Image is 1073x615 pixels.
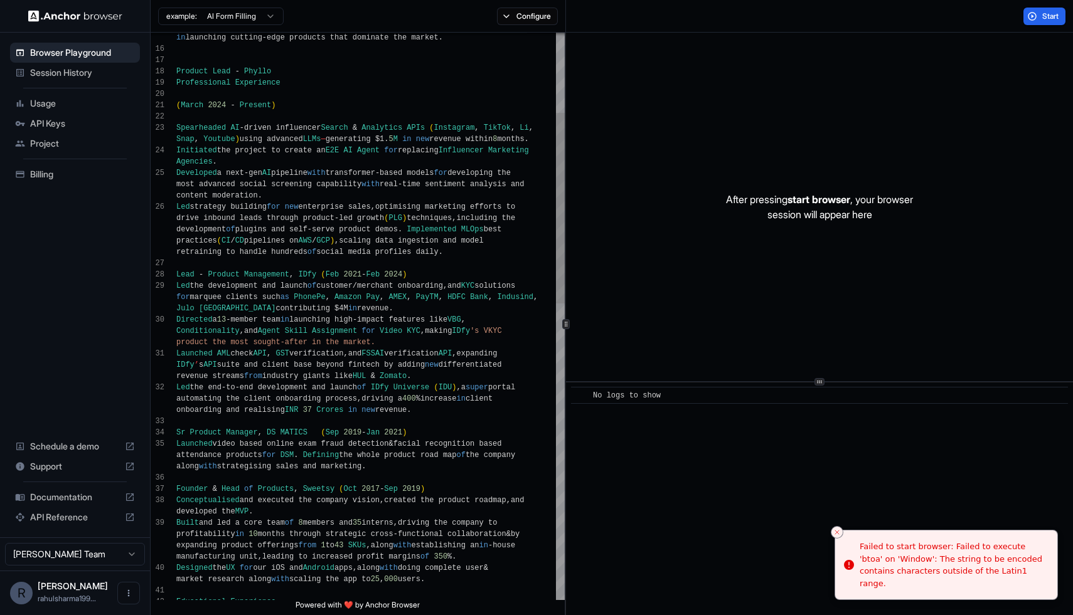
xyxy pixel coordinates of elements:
span: API [203,360,217,369]
span: ​ [577,389,584,402]
span: , [529,124,533,132]
span: GCP [316,236,330,245]
span: , [326,293,330,302]
span: / [353,281,357,290]
div: Session History [10,63,140,83]
span: techniques [407,214,452,223]
span: increase [420,394,457,403]
span: - [244,169,248,177]
span: from [244,372,262,381]
span: 's VKYC [470,327,501,335]
span: Led [176,281,190,290]
span: Product [208,270,239,279]
span: Product [176,67,208,76]
span: - [307,225,312,234]
span: 2024 [384,270,402,279]
span: - [240,124,244,132]
span: Zomato [380,372,407,381]
span: , [407,293,411,302]
span: differentiated [439,360,502,369]
span: & [353,124,357,132]
span: and [244,327,258,335]
div: 17 [151,55,164,66]
span: and [447,281,461,290]
span: API Keys [30,117,135,130]
span: for [361,327,375,335]
span: Bank [470,293,488,302]
span: Instagram [434,124,475,132]
span: led growth [339,214,384,223]
span: revenue streams [176,372,244,381]
span: months [497,135,524,144]
span: revenue within [429,135,493,144]
span: - [375,169,380,177]
span: Agencies [176,157,213,166]
span: . [388,304,393,313]
span: , [371,202,375,211]
span: Video [380,327,402,335]
span: development [176,225,226,234]
div: Browser Playground [10,43,140,63]
span: Support [30,460,120,473]
span: developing the [447,169,511,177]
span: - [361,270,366,279]
span: retraining to handle hundreds [176,248,307,256]
span: Li [520,124,528,132]
div: 31 [151,348,164,359]
span: March [181,101,203,110]
span: Lead [176,270,195,279]
span: verification [289,349,343,358]
span: ’ [195,360,199,369]
span: super [466,383,488,392]
div: 28 [151,269,164,280]
span: Marketing [488,146,529,155]
span: the end [190,383,222,392]
span: , [533,293,538,302]
span: making [425,327,452,335]
span: Present [240,101,271,110]
span: ( [384,214,388,223]
span: serve product demos [312,225,398,234]
div: Billing [10,164,140,184]
span: , [343,349,348,358]
span: Youtube [203,135,235,144]
span: 5 [389,135,393,144]
span: . [407,372,411,381]
span: , [488,293,493,302]
div: 20 [151,88,164,100]
span: replacing [398,146,439,155]
span: Universe [393,383,430,392]
span: Assignment [312,327,357,335]
span: , [452,214,456,223]
span: . [439,248,443,256]
span: scaling data ingestion and model [339,236,483,245]
span: using advanced [240,135,303,144]
span: , [461,315,466,324]
span: with [361,180,380,189]
span: , [267,349,271,358]
span: - [199,270,203,279]
span: industry giants like [262,372,353,381]
span: ) [235,135,240,144]
span: ( [217,236,222,245]
span: API [253,349,267,358]
span: optimising marketing efforts to [375,202,515,211]
span: new [416,135,430,144]
span: verification [384,349,438,358]
span: Usage [30,97,135,110]
span: practices [176,236,217,245]
span: suite and client base beyond fintech by adding [217,360,425,369]
p: After pressing , your browser session will appear here [726,192,913,222]
div: 19 [151,77,164,88]
span: — [321,135,325,144]
span: IDfy [452,327,470,335]
span: Julo [176,304,195,313]
span: - [222,383,226,392]
span: in [456,394,465,403]
span: including the [457,214,516,223]
span: , [380,293,384,302]
span: APIs [407,124,425,132]
span: expanding [457,349,498,358]
span: Conditionality [176,327,240,335]
span: a next [217,169,244,177]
